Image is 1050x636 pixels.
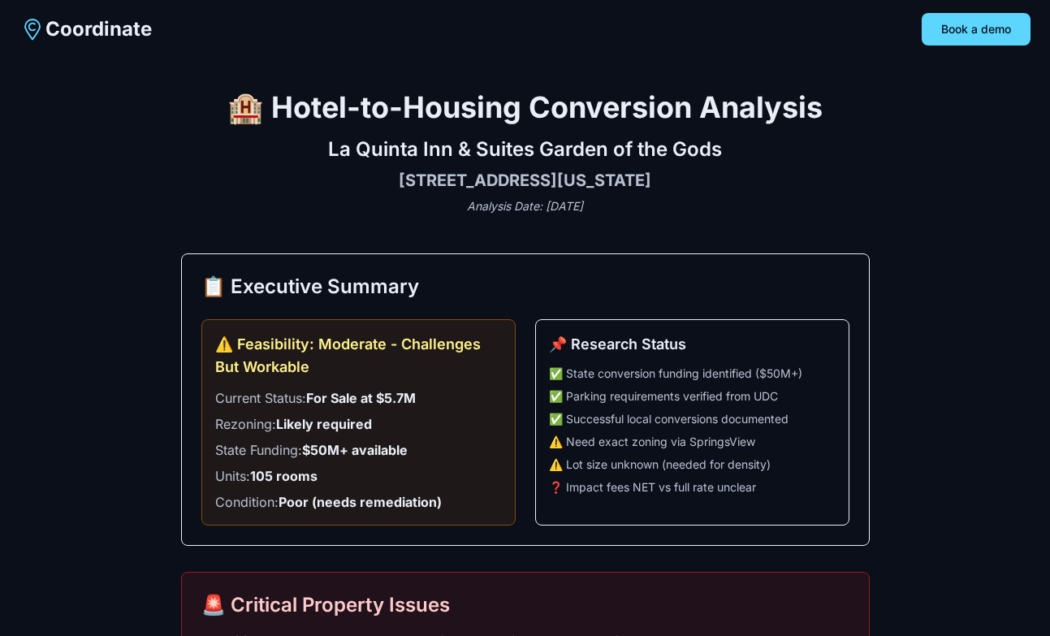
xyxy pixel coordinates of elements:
li: Rezoning: [215,414,502,434]
button: Book a demo [922,13,1031,45]
li: Current Status: [215,388,502,408]
h1: 🏨 Hotel-to-Housing Conversion Analysis [181,91,870,123]
strong: 105 rooms [250,468,318,484]
strong: Likely required [276,416,372,432]
li: ✅ Parking requirements verified from UDC [549,388,836,405]
li: ⚠️ Lot size unknown (needed for density) [549,456,836,473]
h2: 🚨 Critical Property Issues [201,592,849,618]
h2: 📋 Executive Summary [201,274,849,300]
span: Coordinate [45,16,152,42]
li: ✅ State conversion funding identified ($50M+) [549,366,836,382]
img: Coordinate [19,16,45,42]
strong: $50M+ available [302,442,408,458]
li: ⚠️ Need exact zoning via SpringsView [549,434,836,450]
h3: 📌 Research Status [549,333,836,356]
strong: Poor (needs remediation) [279,494,442,510]
li: ✅ Successful local conversions documented [549,411,836,427]
p: Analysis Date: [DATE] [181,198,870,214]
li: Units: [215,466,502,486]
a: Coordinate [19,16,152,42]
h3: [STREET_ADDRESS][US_STATE] [181,169,870,192]
li: State Funding: [215,440,502,460]
h3: ⚠️ Feasibility: Moderate - Challenges But Workable [215,333,502,379]
strong: For Sale at $5.7M [306,390,416,406]
li: ❓ Impact fees NET vs full rate unclear [549,479,836,495]
li: Condition: [215,492,502,512]
h2: La Quinta Inn & Suites Garden of the Gods [181,136,870,162]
